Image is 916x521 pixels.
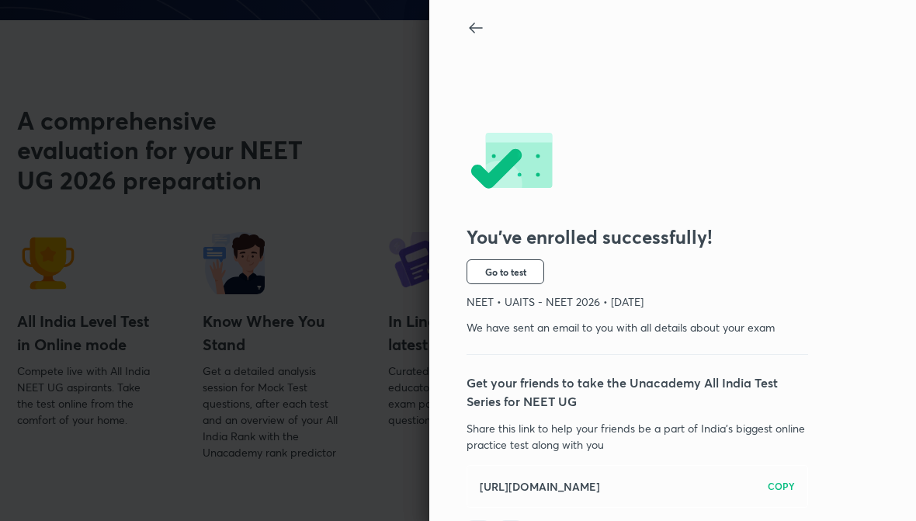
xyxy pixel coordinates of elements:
[467,373,808,411] p: Get your friends to take the Unacademy All India Test Series for NEET UG
[467,319,808,335] p: We have sent an email to you with all details about your exam
[467,293,808,310] p: NEET • UAITS - NEET 2026 • [DATE]
[467,420,808,453] p: Share this link to help your friends be a part of India’s biggest online practice test along with...
[485,266,526,278] span: Go to test
[467,259,544,284] button: Go to test
[467,226,808,248] h3: You’ve enrolled successfully!
[480,478,600,495] h6: [URL][DOMAIN_NAME]
[768,479,795,493] h6: COPY
[467,133,555,192] img: -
